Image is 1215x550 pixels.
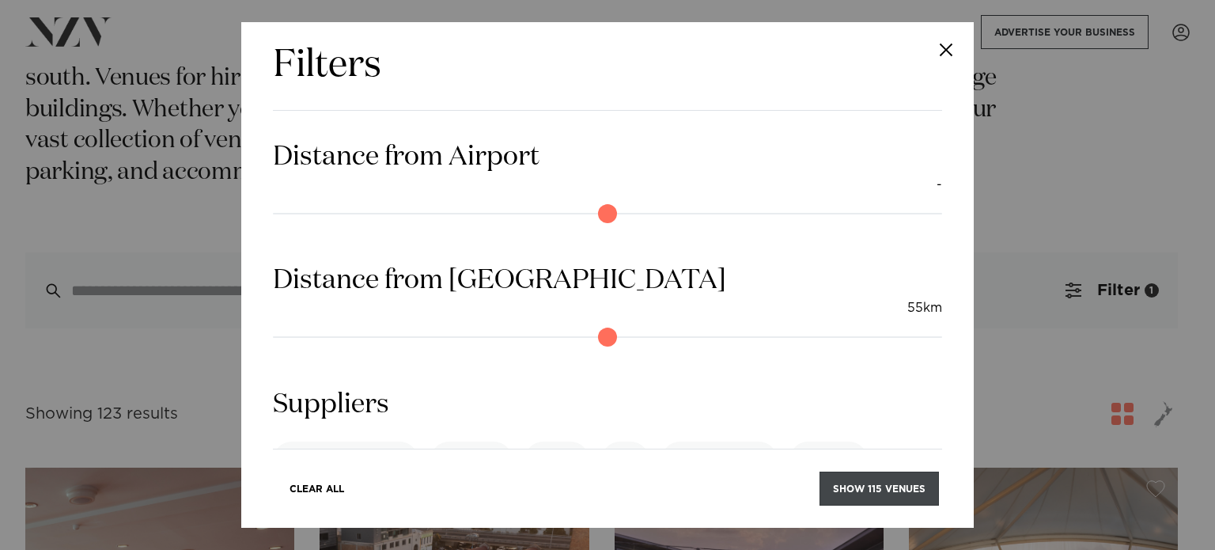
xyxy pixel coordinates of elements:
[273,442,418,480] label: Event Videography
[524,442,589,480] label: Bands
[273,139,942,175] h3: Distance from Airport
[273,387,942,423] h3: Suppliers
[819,472,939,506] button: Show 115 venues
[273,263,942,298] h3: Distance from [GEOGRAPHIC_DATA]
[661,442,778,480] label: AV Production
[601,442,649,480] label: DJs
[918,22,974,78] button: Close
[907,298,942,318] output: 55km
[937,175,942,195] output: -
[276,472,358,506] button: Clear All
[789,442,868,480] label: Catering
[273,41,381,91] h2: Filters
[430,442,513,480] label: Activities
